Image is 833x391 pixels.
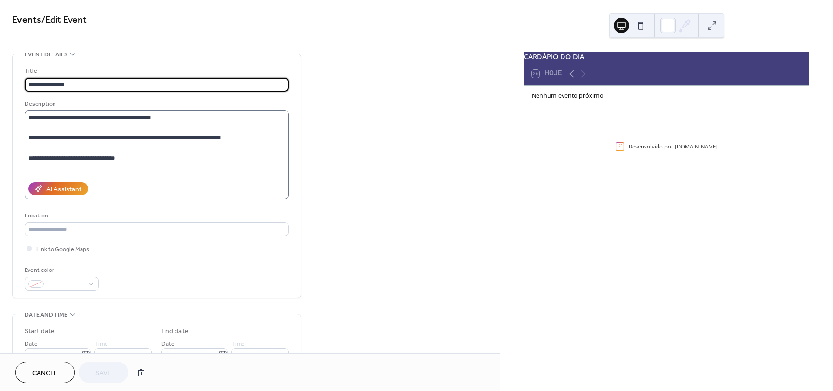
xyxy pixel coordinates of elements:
a: [DOMAIN_NAME] [675,143,718,150]
button: Cancel [15,362,75,383]
button: AI Assistant [28,182,88,195]
span: Event details [25,50,67,60]
div: Nenhum evento próximo [532,92,802,101]
span: Cancel [32,368,58,378]
a: Events [12,11,41,29]
div: Start date [25,326,54,337]
span: Link to Google Maps [36,244,89,255]
div: Location [25,211,287,221]
div: Title [25,66,287,76]
div: Description [25,99,287,109]
div: End date [161,326,188,337]
span: Date [161,339,175,349]
span: Date [25,339,38,349]
div: CARDÁPIO DO DIA [524,52,809,62]
div: Desenvolvido por [629,143,718,150]
div: Event color [25,265,97,275]
span: / Edit Event [41,11,87,29]
span: Time [94,339,108,349]
span: Date and time [25,310,67,320]
span: Time [231,339,245,349]
div: AI Assistant [46,185,81,195]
